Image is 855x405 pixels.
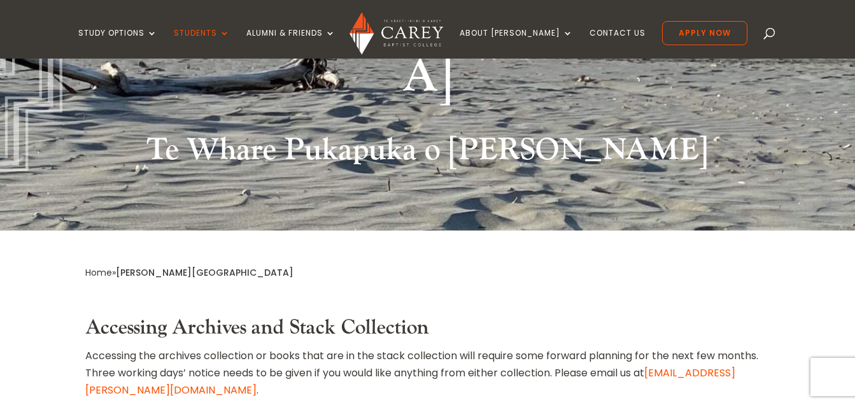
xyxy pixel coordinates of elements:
a: Study Options [78,29,157,59]
a: Contact Us [590,29,646,59]
a: Alumni & Friends [246,29,336,59]
a: Apply Now [662,21,747,45]
a: Students [174,29,230,59]
h3: Accessing Archives and Stack Collection [85,316,769,346]
img: Carey Baptist College [350,12,443,55]
span: [PERSON_NAME][GEOGRAPHIC_DATA] [116,266,293,279]
a: About [PERSON_NAME] [460,29,573,59]
span: » [85,266,293,279]
a: Home [85,266,112,279]
p: Accessing the archives collection or books that are in the stack collection will require some for... [85,347,769,399]
h2: Te Whare Pukapuka o [PERSON_NAME] [85,132,769,175]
